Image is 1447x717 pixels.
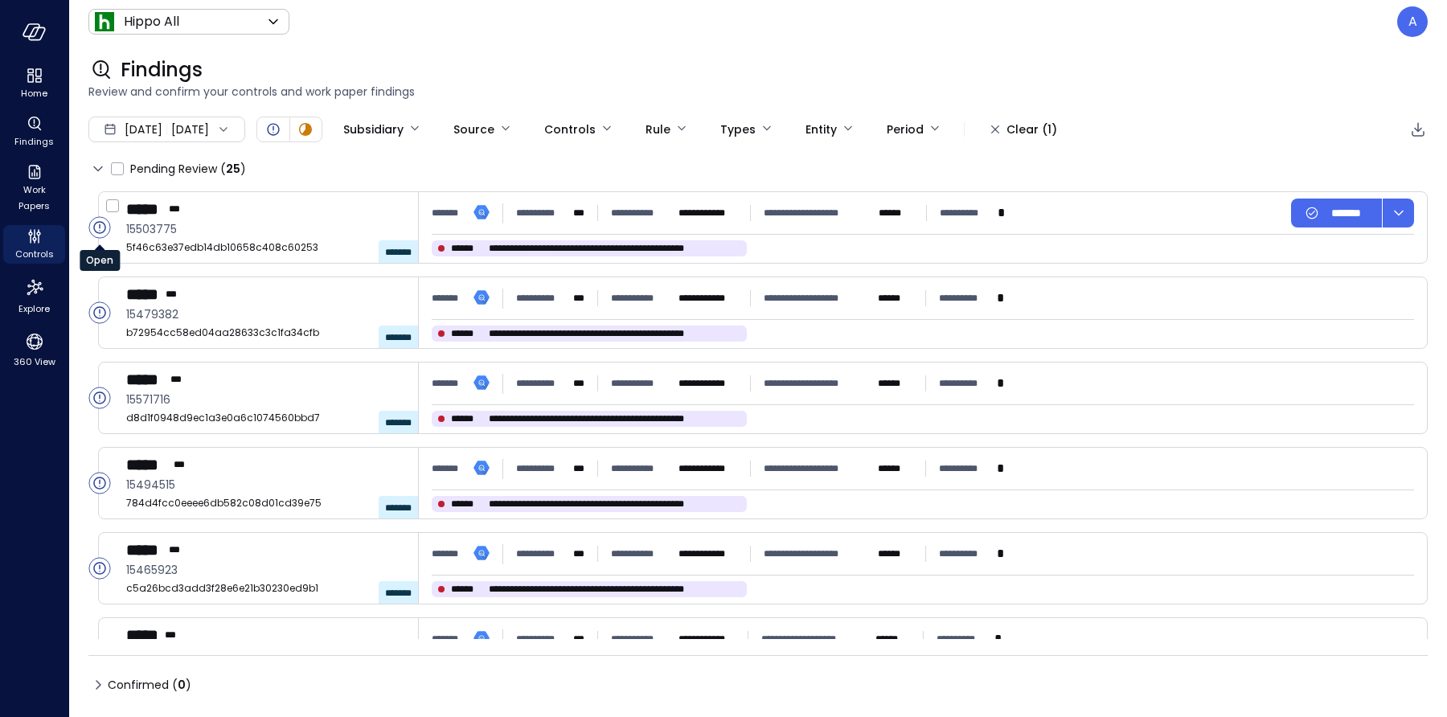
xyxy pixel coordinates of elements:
[126,495,405,511] span: 784d4fcc0eeee6db582c08d01cd39e75
[126,305,405,323] span: 15479382
[88,387,111,409] div: Open
[14,354,55,370] span: 360 View
[646,116,670,143] div: Rule
[3,273,65,318] div: Explore
[130,156,246,182] span: Pending Review
[3,161,65,215] div: Work Papers
[226,161,240,177] span: 25
[805,116,837,143] div: Entity
[1382,199,1414,227] button: dropdown-icon-button
[15,246,54,262] span: Controls
[126,325,405,341] span: b72954cc58ed04aa28633c3c1fa34cfb
[88,557,111,580] div: Open
[1408,120,1428,140] div: Export to CSV
[453,116,494,143] div: Source
[720,116,756,143] div: Types
[126,240,405,256] span: 5f46c63e37edb14db10658c408c60253
[544,116,596,143] div: Controls
[125,121,162,138] span: [DATE]
[121,57,203,83] span: Findings
[124,12,179,31] p: Hippo All
[1291,199,1414,227] div: Button group with a nested menu
[21,85,47,101] span: Home
[126,220,405,238] span: 15503775
[3,328,65,371] div: 360 View
[126,561,405,579] span: 15465923
[126,410,405,426] span: d8d1f0948d9ec1a3e0a6c1074560bbd7
[1408,12,1417,31] p: A
[3,64,65,103] div: Home
[978,116,1070,143] button: Clear (1)
[88,301,111,324] div: Open
[88,216,111,239] div: Open
[80,250,120,271] div: Open
[3,113,65,151] div: Findings
[264,120,283,139] div: Open
[88,83,1428,100] span: Review and confirm your controls and work paper findings
[296,120,315,139] div: In Progress
[220,160,246,178] div: ( )
[126,476,405,494] span: 15494515
[1397,6,1428,37] div: Avi Brandwain
[18,301,50,317] span: Explore
[10,182,59,214] span: Work Papers
[14,133,54,150] span: Findings
[108,672,191,698] span: Confirmed
[95,12,114,31] img: Icon
[178,677,186,693] span: 0
[126,391,405,408] span: 15571716
[3,225,65,264] div: Controls
[343,116,404,143] div: Subsidiary
[172,676,191,694] div: ( )
[126,580,405,596] span: c5a26bcd3add3f28e6e21b30230ed9b1
[88,472,111,494] div: Open
[887,116,924,143] div: Period
[1006,120,1057,140] div: Clear (1)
